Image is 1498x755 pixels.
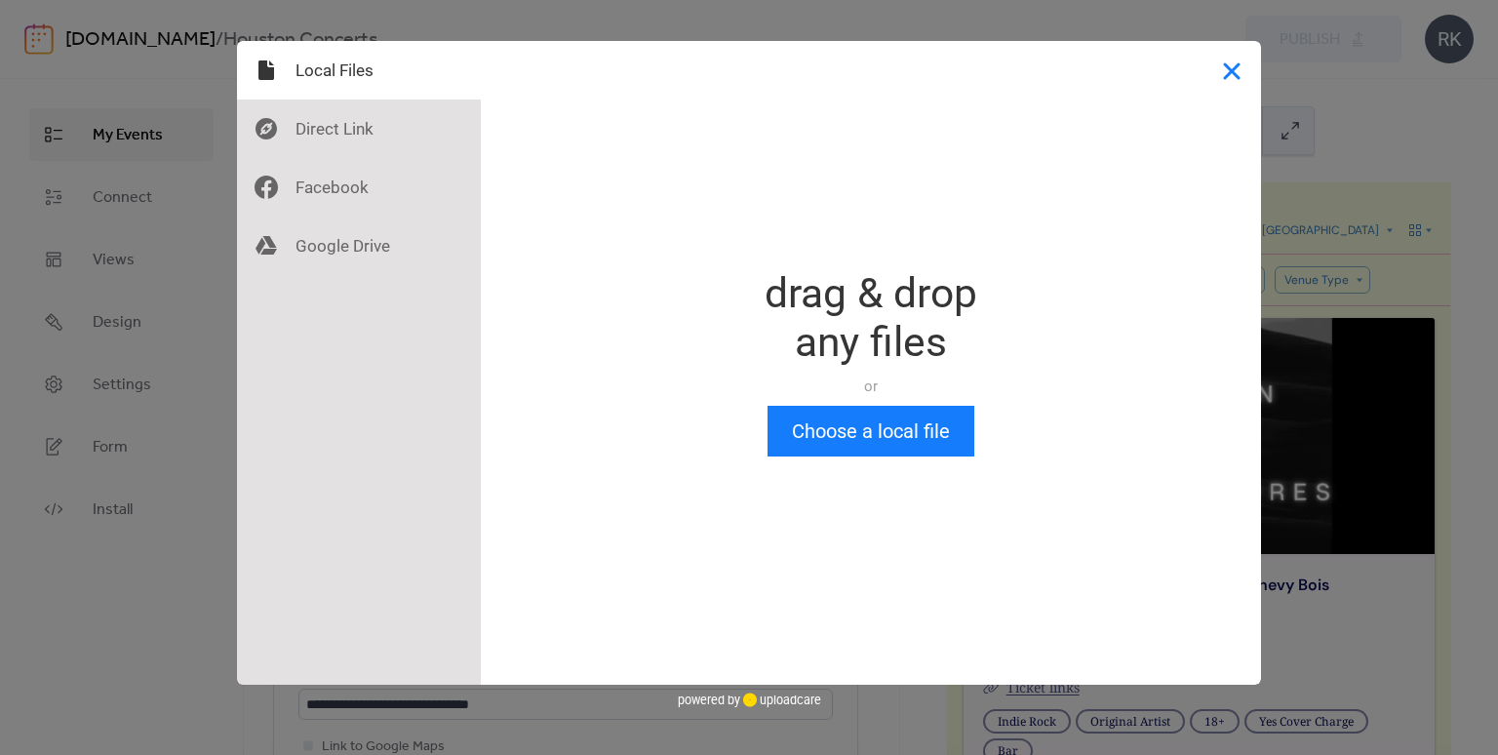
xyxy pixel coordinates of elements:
[678,685,821,714] div: powered by
[765,377,977,396] div: or
[237,41,481,99] div: Local Files
[1202,41,1261,99] button: Close
[740,693,821,707] a: uploadcare
[237,99,481,158] div: Direct Link
[237,217,481,275] div: Google Drive
[765,269,977,367] div: drag & drop any files
[768,406,974,457] button: Choose a local file
[237,158,481,217] div: Facebook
